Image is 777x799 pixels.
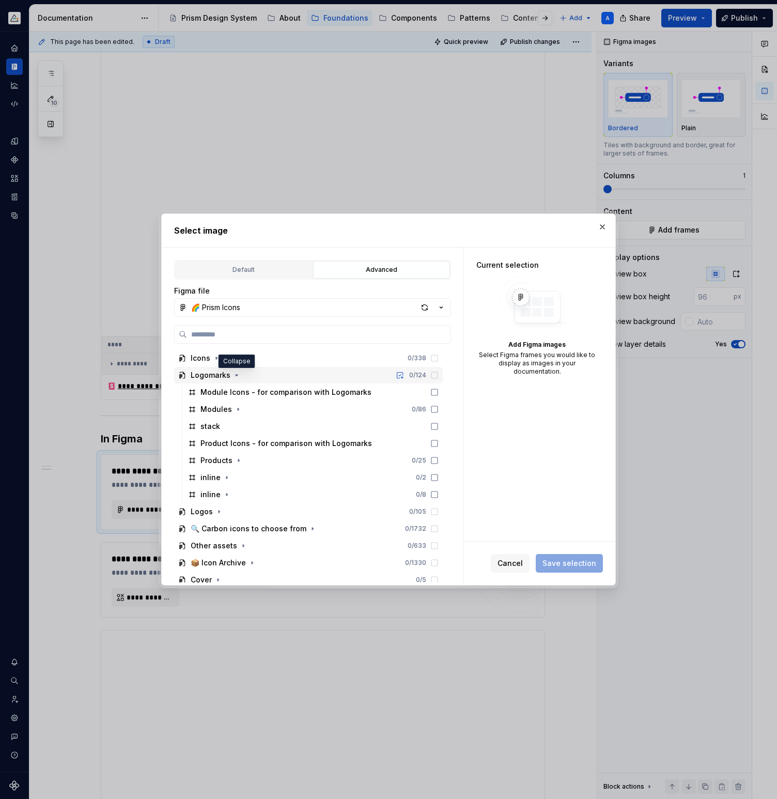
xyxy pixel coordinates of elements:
[191,575,212,585] div: Cover
[491,554,530,573] button: Cancel
[476,341,598,349] div: Add Figma images
[191,524,306,534] div: 🔍 Carbon icons to choose from
[191,353,210,363] div: Icons
[174,224,603,237] h2: Select image
[317,265,446,275] div: Advanced
[191,302,240,313] div: 🌈 Prism Icons
[200,404,232,414] div: Modules
[405,559,426,567] div: 0 / 1330
[200,421,220,432] div: stack
[200,387,371,397] div: Module Icons - for comparison with Logomarks
[416,576,426,584] div: 0 / 5
[412,456,426,465] div: 0 / 25
[191,558,246,568] div: 📦 Icon Archive
[191,541,237,551] div: Other assets
[219,355,255,368] div: Collapse
[416,473,426,482] div: 0 / 2
[200,472,221,483] div: inline
[498,558,523,568] span: Cancel
[412,405,426,413] div: 0 / 86
[200,489,221,500] div: inline
[476,260,598,270] div: Current selection
[200,455,232,466] div: Products
[408,542,426,550] div: 0 / 633
[409,508,426,516] div: 0 / 105
[191,506,213,517] div: Logos
[174,298,451,317] button: 🌈 Prism Icons
[179,265,308,275] div: Default
[200,438,372,449] div: Product Icons - for comparison with Logomarks
[416,490,426,499] div: 0 / 8
[191,370,230,380] div: Logomarks
[408,354,426,362] div: 0 / 338
[174,286,210,296] label: Figma file
[409,371,426,379] div: 0 / 124
[405,525,426,533] div: 0 / 1732
[476,351,598,376] div: Select Figma frames you would like to display as images in your documentation.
